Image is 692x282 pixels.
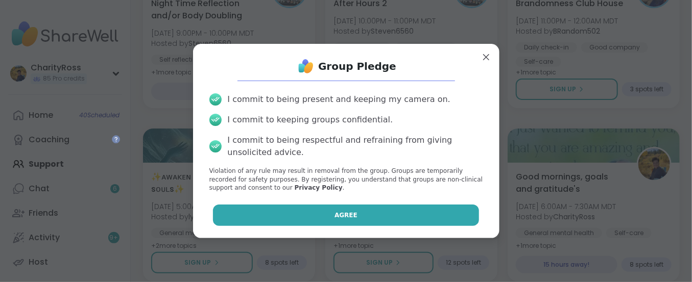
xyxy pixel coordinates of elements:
[228,114,393,126] div: I commit to keeping groups confidential.
[213,204,479,226] button: Agree
[318,59,396,73] h1: Group Pledge
[295,184,343,191] a: Privacy Policy
[335,211,357,220] span: Agree
[209,167,483,192] p: Violation of any rule may result in removal from the group. Groups are temporarily recorded for s...
[228,134,483,159] div: I commit to being respectful and refraining from giving unsolicited advice.
[296,56,316,76] img: ShareWell Logo
[228,93,450,106] div: I commit to being present and keeping my camera on.
[112,135,120,143] iframe: Spotlight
